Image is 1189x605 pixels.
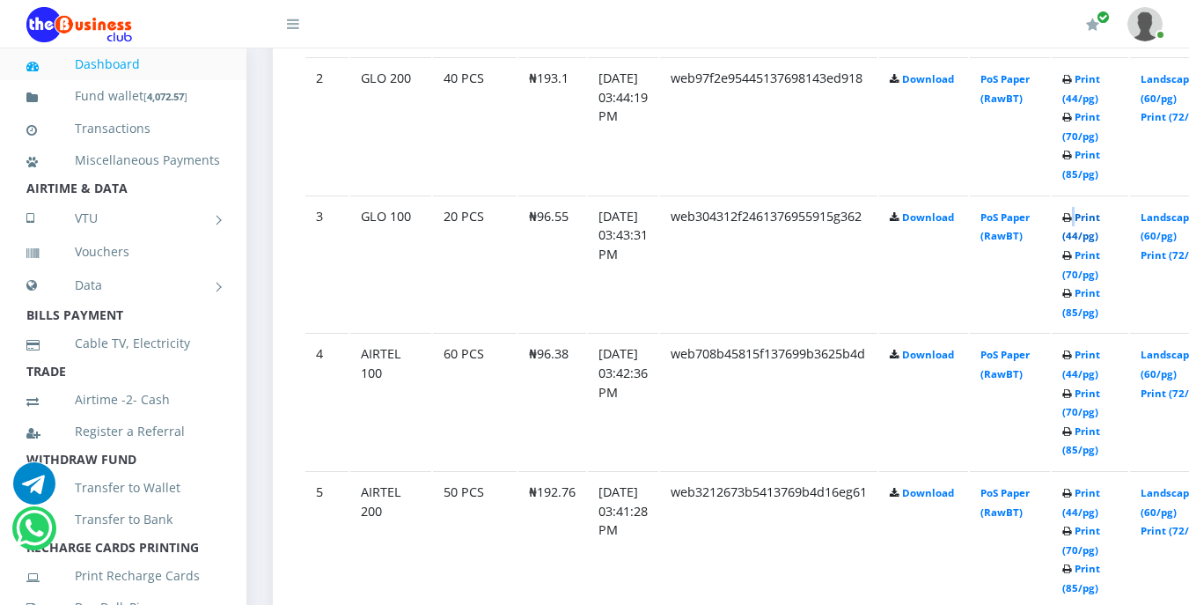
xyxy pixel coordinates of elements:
[902,486,954,499] a: Download
[1062,110,1100,143] a: Print (70/pg)
[26,323,220,364] a: Cable TV, Electricity
[433,196,517,332] td: 20 PCS
[26,263,220,307] a: Data
[1062,387,1100,419] a: Print (70/pg)
[1062,562,1100,594] a: Print (85/pg)
[1062,72,1100,105] a: Print (44/pg)
[350,57,431,194] td: GLO 200
[1062,424,1100,457] a: Print (85/pg)
[588,333,658,469] td: [DATE] 03:42:36 PM
[26,468,220,508] a: Transfer to Wallet
[588,57,658,194] td: [DATE] 03:44:19 PM
[305,57,349,194] td: 2
[588,196,658,332] td: [DATE] 03:43:31 PM
[147,90,184,103] b: 4,072.57
[26,499,220,540] a: Transfer to Bank
[1086,18,1099,32] i: Renew/Upgrade Subscription
[1097,11,1110,24] span: Renew/Upgrade Subscription
[980,348,1030,380] a: PoS Paper (RawBT)
[660,196,877,332] td: web304312f2461376955915g362
[902,72,954,85] a: Download
[518,333,586,469] td: ₦96.38
[518,196,586,332] td: ₦96.55
[518,57,586,194] td: ₦193.1
[26,7,132,42] img: Logo
[902,348,954,361] a: Download
[143,90,187,103] small: [ ]
[1062,210,1100,243] a: Print (44/pg)
[902,210,954,224] a: Download
[1062,524,1100,557] a: Print (70/pg)
[980,486,1030,519] a: PoS Paper (RawBT)
[433,57,517,194] td: 40 PCS
[1062,348,1100,380] a: Print (44/pg)
[1062,286,1100,319] a: Print (85/pg)
[980,210,1030,243] a: PoS Paper (RawBT)
[26,232,220,272] a: Vouchers
[433,333,517,469] td: 60 PCS
[16,520,52,550] a: Chat for support
[13,476,55,505] a: Chat for support
[26,411,220,452] a: Register a Referral
[660,57,877,194] td: web97f2e95445137698143ed918
[350,196,431,332] td: GLO 100
[26,44,220,85] a: Dashboard
[26,556,220,596] a: Print Recharge Cards
[26,196,220,240] a: VTU
[1062,486,1100,519] a: Print (44/pg)
[660,333,877,469] td: web708b45815f137699b3625b4d
[1062,248,1100,281] a: Print (70/pg)
[350,333,431,469] td: AIRTEL 100
[26,76,220,117] a: Fund wallet[4,072.57]
[26,380,220,420] a: Airtime -2- Cash
[980,72,1030,105] a: PoS Paper (RawBT)
[26,140,220,181] a: Miscellaneous Payments
[305,196,349,332] td: 3
[26,108,220,149] a: Transactions
[305,333,349,469] td: 4
[1127,7,1163,41] img: User
[1062,148,1100,181] a: Print (85/pg)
